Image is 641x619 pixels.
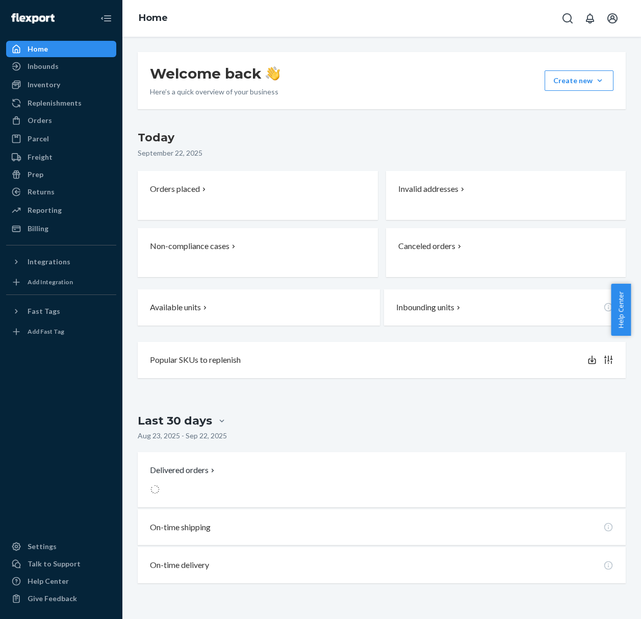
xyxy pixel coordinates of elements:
[557,8,578,29] button: Open Search Box
[138,289,380,326] button: Available units
[138,228,378,277] button: Non-compliance cases
[28,327,64,336] div: Add Fast Tag
[28,80,60,90] div: Inventory
[386,228,626,277] button: Canceled orders
[28,559,81,569] div: Talk to Support
[138,148,626,158] p: September 22, 2025
[396,302,454,313] p: Inbounding units
[266,66,280,81] img: hand-wave emoji
[6,220,116,237] a: Billing
[398,240,455,252] p: Canceled orders
[6,112,116,129] a: Orders
[611,284,631,336] button: Help Center
[150,522,211,533] p: On-time shipping
[6,573,116,589] a: Help Center
[28,152,53,162] div: Freight
[6,538,116,555] a: Settings
[28,257,70,267] div: Integrations
[6,556,116,572] button: Talk to Support
[28,205,62,215] div: Reporting
[398,183,458,195] p: Invalid addresses
[138,431,227,441] p: Aug 23, 2025 - Sep 22, 2025
[138,413,212,429] div: Last 30 days
[138,171,378,220] button: Orders placed
[28,306,60,316] div: Fast Tags
[11,13,55,23] img: Flexport logo
[28,44,48,54] div: Home
[150,464,217,476] button: Delivered orders
[28,98,82,108] div: Replenishments
[28,576,69,586] div: Help Center
[6,131,116,147] a: Parcel
[28,541,57,552] div: Settings
[6,77,116,93] a: Inventory
[545,70,613,91] button: Create new
[28,593,77,604] div: Give Feedback
[6,324,116,340] a: Add Fast Tag
[6,58,116,75] a: Inbounds
[139,12,168,23] a: Home
[150,87,280,97] p: Here’s a quick overview of your business
[6,590,116,607] button: Give Feedback
[6,184,116,200] a: Returns
[150,302,201,313] p: Available units
[28,278,73,286] div: Add Integration
[580,8,600,29] button: Open notifications
[6,166,116,183] a: Prep
[28,224,48,234] div: Billing
[6,202,116,218] a: Reporting
[150,183,200,195] p: Orders placed
[28,187,55,197] div: Returns
[6,274,116,290] a: Add Integration
[150,64,280,83] h1: Welcome back
[6,149,116,165] a: Freight
[28,115,52,126] div: Orders
[96,8,116,29] button: Close Navigation
[131,4,176,33] ol: breadcrumbs
[28,169,43,180] div: Prep
[602,8,623,29] button: Open account menu
[138,130,626,146] h3: Today
[6,254,116,270] button: Integrations
[28,61,59,71] div: Inbounds
[6,95,116,111] a: Replenishments
[150,354,241,366] p: Popular SKUs to replenish
[6,303,116,319] button: Fast Tags
[150,240,229,252] p: Non-compliance cases
[386,171,626,220] button: Invalid addresses
[28,134,49,144] div: Parcel
[150,559,209,571] p: On-time delivery
[384,289,626,326] button: Inbounding units
[6,41,116,57] a: Home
